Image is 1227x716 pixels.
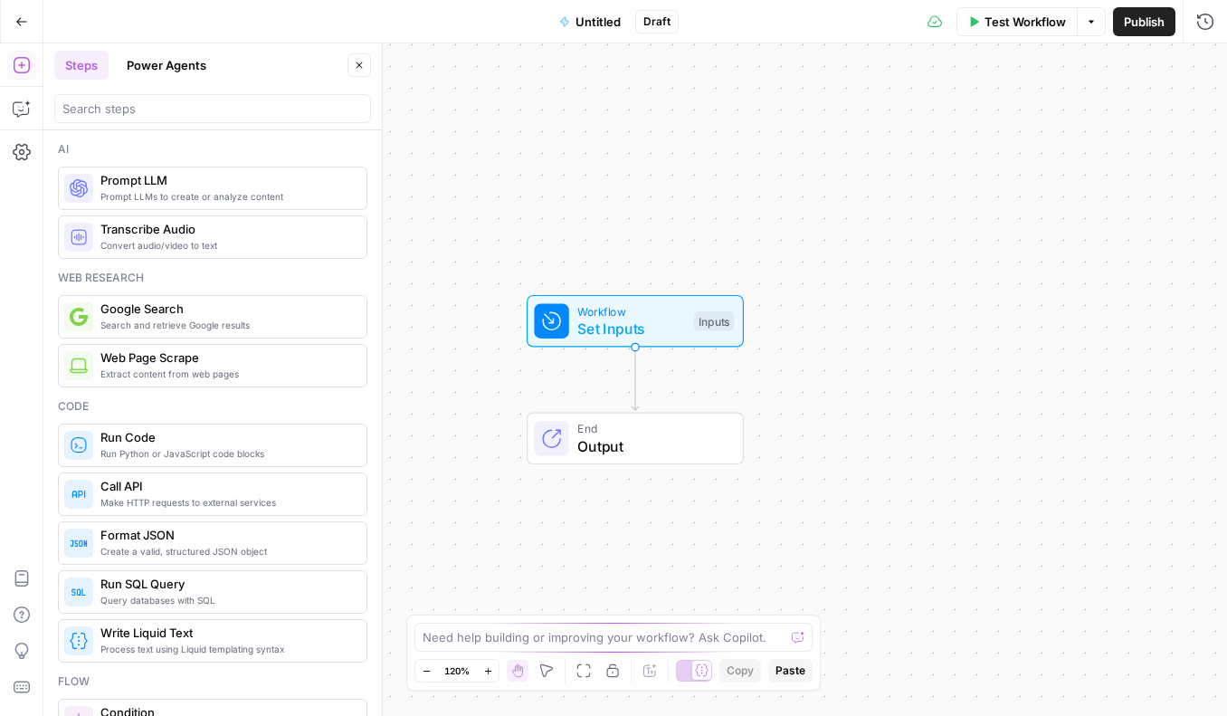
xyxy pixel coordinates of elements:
[100,348,352,367] span: Web Page Scrape
[100,238,352,253] span: Convert audio/video to text
[100,318,352,332] span: Search and retrieve Google results
[632,348,638,411] g: Edge from start to end
[58,141,367,158] div: Ai
[100,593,352,607] span: Query databases with SQL
[100,171,352,189] span: Prompt LLM
[575,13,621,31] span: Untitled
[100,575,352,593] span: Run SQL Query
[768,659,813,683] button: Paste
[444,663,470,678] span: 120%
[100,642,352,656] span: Process text using Liquid templating syntax
[577,420,725,437] span: End
[100,477,352,495] span: Call API
[467,295,804,348] div: WorkflowSet InputsInputs
[58,673,367,690] div: Flow
[100,220,352,238] span: Transcribe Audio
[719,659,761,683] button: Copy
[100,446,352,461] span: Run Python or JavaScript code blocks
[577,435,725,457] span: Output
[100,367,352,381] span: Extract content from web pages
[58,270,367,286] div: Web research
[54,51,109,80] button: Steps
[58,398,367,415] div: Code
[100,300,352,318] span: Google Search
[100,428,352,446] span: Run Code
[984,13,1066,31] span: Test Workflow
[62,100,363,118] input: Search steps
[100,624,352,642] span: Write Liquid Text
[727,663,754,679] span: Copy
[643,14,671,30] span: Draft
[956,7,1077,36] button: Test Workflow
[1113,7,1175,36] button: Publish
[100,544,352,558] span: Create a valid, structured JSON object
[694,311,734,331] div: Inputs
[548,7,632,36] button: Untitled
[775,663,805,679] span: Paste
[116,51,217,80] button: Power Agents
[100,495,352,510] span: Make HTTP requests to external services
[1124,13,1165,31] span: Publish
[577,302,685,320] span: Workflow
[577,318,685,339] span: Set Inputs
[467,413,804,465] div: EndOutput
[100,526,352,544] span: Format JSON
[100,189,352,204] span: Prompt LLMs to create or analyze content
